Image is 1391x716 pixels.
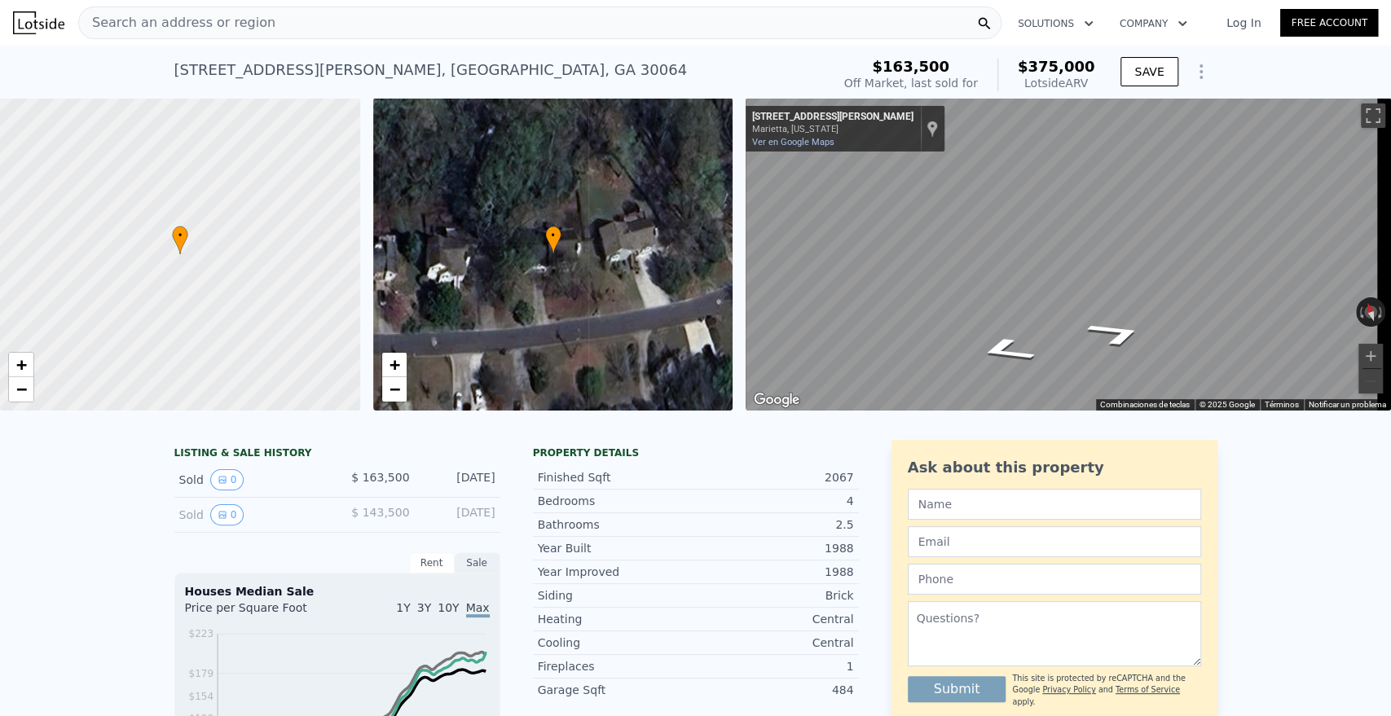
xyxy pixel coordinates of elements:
span: Search an address or region [79,13,275,33]
div: Houses Median Sale [185,583,490,600]
span: $375,000 [1018,58,1095,75]
input: Phone [908,564,1201,595]
a: Terms of Service [1116,685,1180,694]
div: 1988 [696,540,854,556]
a: Log In [1207,15,1280,31]
div: Garage Sqft [538,682,696,698]
span: $ 163,500 [351,471,409,484]
a: Free Account [1280,9,1378,37]
button: View historical data [210,504,244,525]
div: Mapa [746,98,1391,411]
div: Central [696,611,854,627]
a: Abre esta zona en Google Maps (se abre en una nueva ventana) [750,389,803,411]
button: Restablecer la vista [1360,297,1381,328]
div: Sale [455,552,500,573]
button: Girar a la derecha [1377,297,1386,327]
button: Cambiar a la vista en pantalla completa [1361,103,1385,128]
span: • [172,228,188,243]
img: Lotside [13,11,64,34]
span: − [16,379,27,399]
path: Ir hacia el oeste, Foxglove Dr SW [953,331,1060,368]
div: Sold [179,504,324,525]
a: Ver en Google Maps [752,137,834,147]
button: Company [1107,9,1200,38]
button: Ampliar [1358,344,1383,368]
input: Name [908,489,1201,520]
a: Mostrar la ubicación en el mapa [927,120,938,138]
div: Heating [538,611,696,627]
div: Fireplaces [538,658,696,674]
div: Property details [533,446,859,459]
div: Sold [179,469,324,490]
div: Year Improved [538,564,696,580]
button: Combinaciones de teclas [1100,399,1190,411]
div: 2067 [696,469,854,485]
div: [STREET_ADDRESS][PERSON_NAME] [752,111,913,124]
div: • [545,226,561,254]
div: Bedrooms [538,493,696,509]
div: • [172,226,188,254]
div: Bathrooms [538,516,696,533]
button: Reducir [1358,369,1383,393]
div: Price per Square Foot [185,600,337,626]
span: Max [466,601,490,617]
span: 1Y [396,601,410,614]
button: SAVE [1120,57,1178,86]
div: 2.5 [696,516,854,533]
img: Google [750,389,803,411]
div: 4 [696,493,854,509]
div: Year Built [538,540,696,556]
div: Finished Sqft [538,469,696,485]
span: − [389,379,399,399]
div: Rent [409,552,455,573]
button: Submit [908,676,1006,702]
input: Email [908,526,1201,557]
div: Lotside ARV [1018,75,1095,91]
span: 3Y [417,601,431,614]
div: [STREET_ADDRESS][PERSON_NAME] , [GEOGRAPHIC_DATA] , GA 30064 [174,59,687,81]
div: Cooling [538,635,696,651]
span: © 2025 Google [1200,400,1255,409]
span: $163,500 [872,58,949,75]
span: $ 143,500 [351,506,409,519]
button: Show Options [1185,55,1217,88]
button: Rotar a la izquierda [1356,297,1365,327]
a: Zoom out [9,377,33,402]
div: 484 [696,682,854,698]
span: 10Y [438,601,459,614]
div: Street View [746,98,1391,411]
path: Ir hacia el este, Foxglove Dr SW [1062,314,1171,353]
a: Zoom out [382,377,407,402]
a: Privacy Policy [1042,685,1095,694]
div: Siding [538,587,696,604]
tspan: $154 [188,691,213,702]
button: Solutions [1005,9,1107,38]
tspan: $179 [188,668,213,679]
div: 1 [696,658,854,674]
div: Ask about this property [908,456,1201,479]
tspan: $223 [188,628,213,639]
div: This site is protected by reCAPTCHA and the Google and apply. [1012,673,1200,708]
div: Central [696,635,854,651]
a: Notificar un problema [1309,400,1386,409]
div: LISTING & SALE HISTORY [174,446,500,463]
div: 1988 [696,564,854,580]
button: View historical data [210,469,244,490]
div: Marietta, [US_STATE] [752,124,913,134]
a: Zoom in [9,353,33,377]
div: Off Market, last sold for [844,75,978,91]
a: Zoom in [382,353,407,377]
div: [DATE] [423,469,495,490]
div: Brick [696,587,854,604]
a: Términos (se abre en una nueva pestaña) [1265,400,1299,409]
div: [DATE] [423,504,495,525]
span: • [545,228,561,243]
span: + [16,354,27,375]
span: + [389,354,399,375]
